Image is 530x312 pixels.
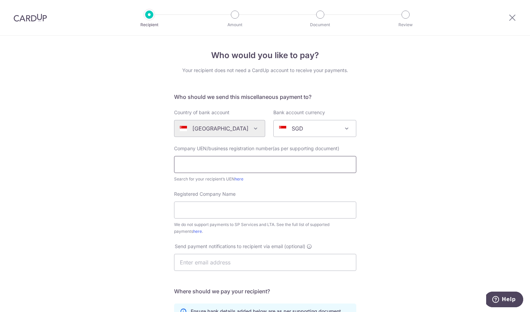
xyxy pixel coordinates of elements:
p: Recipient [124,21,174,28]
label: Bank account currency [273,109,325,116]
iframe: Opens a widget where you can find more information [486,292,523,309]
img: CardUp [14,14,47,22]
span: Registered Company Name [174,191,236,197]
h5: Who should we send this miscellaneous payment to? [174,93,356,101]
p: Amount [210,21,260,28]
label: Country of bank account [174,109,229,116]
a: here [193,229,202,234]
h4: Who would you like to pay? [174,49,356,62]
span: SGD [274,120,356,137]
span: Help [16,5,30,11]
p: Review [380,21,431,28]
a: here [235,176,243,181]
input: Enter email address [174,254,356,271]
span: Company UEN/business registration number(as per supporting document) [174,145,339,151]
h5: Where should we pay your recipient? [174,287,356,295]
div: Search for your recipient’s UEN [174,176,356,183]
div: We do not support payments to SP Services and LTA. See the full list of supported payments . [174,221,356,235]
p: SGD [292,124,303,133]
p: Document [295,21,345,28]
span: Send payment notifications to recipient via email (optional) [175,243,305,250]
div: Your recipient does not need a CardUp account to receive your payments. [174,67,356,74]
